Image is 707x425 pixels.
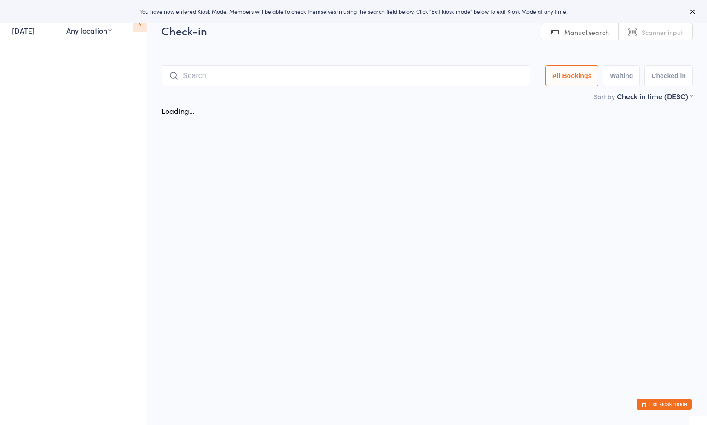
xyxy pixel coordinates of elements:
a: [DATE] [12,25,35,35]
div: Loading... [162,106,195,116]
div: Check in time (DESC) [617,91,693,101]
span: Manual search [564,28,609,37]
span: Scanner input [642,28,683,37]
button: Waiting [603,65,640,86]
button: Checked in [644,65,693,86]
div: You have now entered Kiosk Mode. Members will be able to check themselves in using the search fie... [15,7,692,15]
label: Sort by [594,92,615,101]
input: Search [162,65,530,86]
div: Any location [66,25,112,35]
button: Exit kiosk mode [637,399,692,410]
h2: Check-in [162,23,693,38]
button: All Bookings [545,65,599,86]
